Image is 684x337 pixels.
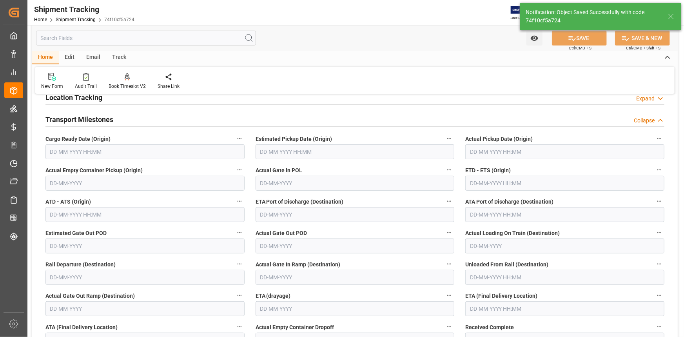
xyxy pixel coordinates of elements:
[45,114,113,125] h2: Transport Milestones
[465,166,511,175] span: ETD - ETS (Origin)
[256,207,455,222] input: DD-MM-YYYY
[256,198,344,206] span: ETA Port of Discharge (Destination)
[256,135,332,143] span: Estimated Pickup Date (Origin)
[511,6,538,20] img: Exertis%20JAM%20-%20Email%20Logo.jpg_1722504956.jpg
[444,228,454,238] button: Actual Gate Out POD
[256,166,303,175] span: Actual Gate In POL
[256,270,455,285] input: DD-MM-YYYY
[526,31,542,46] button: open menu
[256,301,455,316] input: DD-MM-YYYY
[636,95,655,103] div: Expand
[256,239,455,253] input: DD-MM-YYYY
[256,260,341,269] span: Actual Gate In Ramp (Destination)
[45,301,245,316] input: DD-MM-YYYY
[158,83,180,90] div: Share Link
[36,31,256,46] input: Search Fields
[234,165,245,175] button: Actual Empty Container Pickup (Origin)
[80,51,106,64] div: Email
[45,92,102,103] h2: Location Tracking
[234,259,245,269] button: Rail Departure (Destination)
[654,165,664,175] button: ETD - ETS (Origin)
[654,259,664,269] button: Unloaded From Rail (Destination)
[444,322,454,332] button: Actual Empty Container Dropoff
[444,165,454,175] button: Actual Gate In POL
[569,45,591,51] span: Ctrl/CMD + S
[654,133,664,144] button: Actual Pickup Date (Origin)
[465,198,553,206] span: ATA Port of Discharge (Destination)
[45,166,143,175] span: Actual Empty Container Pickup (Origin)
[45,229,107,237] span: Estimated Gate Out POD
[106,51,132,64] div: Track
[256,292,291,300] span: ETA (drayage)
[34,17,47,22] a: Home
[256,176,455,191] input: DD-MM-YYYY
[465,176,664,191] input: DD-MM-YYYY HH:MM
[234,228,245,238] button: Estimated Gate Out POD
[444,290,454,301] button: ETA (drayage)
[234,133,245,144] button: Cargo Ready Date (Origin)
[654,228,664,238] button: Actual Loading On Train (Destination)
[615,31,670,46] button: SAVE & NEW
[109,83,146,90] div: Book Timeslot V2
[45,135,111,143] span: Cargo Ready Date (Origin)
[256,229,307,237] span: Actual Gate Out POD
[32,51,59,64] div: Home
[56,17,96,22] a: Shipment Tracking
[552,31,607,46] button: SAVE
[634,117,655,125] div: Collapse
[234,290,245,301] button: Actual Gate Out Ramp (Destination)
[45,198,91,206] span: ATD - ATS (Origin)
[45,176,245,191] input: DD-MM-YYYY
[465,323,514,332] span: Received Complete
[626,45,660,51] span: Ctrl/CMD + Shift + S
[45,323,118,332] span: ATA (Final Delivery Location)
[444,196,454,206] button: ETA Port of Discharge (Destination)
[234,196,245,206] button: ATD - ATS (Origin)
[45,144,245,159] input: DD-MM-YYYY HH:MM
[234,322,245,332] button: ATA (Final Delivery Location)
[654,322,664,332] button: Received Complete
[654,290,664,301] button: ETA (Final Delivery Location)
[465,207,664,222] input: DD-MM-YYYY HH:MM
[465,144,664,159] input: DD-MM-YYYY HH:MM
[75,83,97,90] div: Audit Trail
[45,292,135,300] span: Actual Gate Out Ramp (Destination)
[45,270,245,285] input: DD-MM-YYYY
[444,259,454,269] button: Actual Gate In Ramp (Destination)
[444,133,454,144] button: Estimated Pickup Date (Origin)
[465,292,537,300] span: ETA (Final Delivery Location)
[465,229,560,237] span: Actual Loading On Train (Destination)
[59,51,80,64] div: Edit
[526,8,660,25] div: Notification: Object Saved Successfully with code 74f10cf5a724
[41,83,63,90] div: New Form
[465,270,664,285] input: DD-MM-YYYY HH:MM
[45,207,245,222] input: DD-MM-YYYY HH:MM
[256,323,334,332] span: Actual Empty Container Dropoff
[45,260,116,269] span: Rail Departure (Destination)
[256,144,455,159] input: DD-MM-YYYY HH:MM
[465,260,548,269] span: Unloaded From Rail (Destination)
[654,196,664,206] button: ATA Port of Discharge (Destination)
[45,239,245,253] input: DD-MM-YYYY
[465,135,533,143] span: Actual Pickup Date (Origin)
[465,239,664,253] input: DD-MM-YYYY
[465,301,664,316] input: DD-MM-YYYY HH:MM
[34,4,134,15] div: Shipment Tracking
